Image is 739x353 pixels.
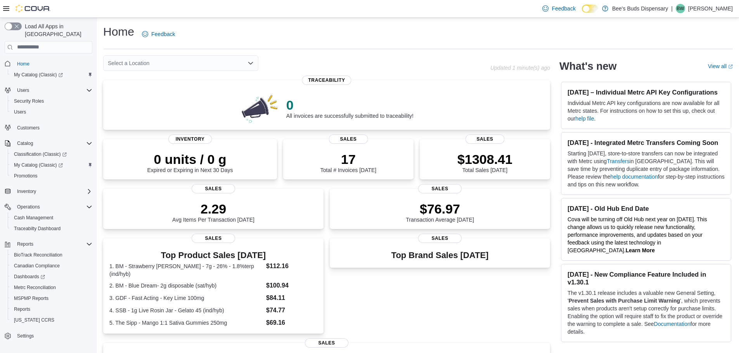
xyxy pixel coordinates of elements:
button: Canadian Compliance [8,260,95,271]
p: Individual Metrc API key configurations are now available for all Metrc states. For instructions ... [568,99,725,122]
svg: External link [728,64,733,69]
button: Users [14,86,32,95]
button: Security Roles [8,96,95,107]
a: Learn More [626,247,655,253]
button: Traceabilty Dashboard [8,223,95,234]
span: Classification (Classic) [14,151,67,157]
a: Dashboards [8,271,95,282]
span: Sales [466,134,505,144]
button: BioTrack Reconciliation [8,250,95,260]
a: help file [575,115,594,122]
a: My Catalog (Classic) [8,69,95,80]
span: Cash Management [11,213,92,222]
span: Reports [11,305,92,314]
span: Promotions [14,173,38,179]
span: Reports [14,239,92,249]
a: help documentation [611,174,658,180]
span: Washington CCRS [11,315,92,325]
button: Reports [14,239,36,249]
p: Bee's Buds Dispensary [612,4,668,13]
dt: 4. SSB - 1g Live Rosin Jar - Gelato 45 (ind/hyb) [109,307,263,314]
span: Home [14,59,92,69]
span: Dashboards [14,274,45,280]
a: BioTrack Reconciliation [11,250,66,260]
a: Feedback [139,26,178,42]
span: My Catalog (Classic) [14,162,63,168]
span: Security Roles [11,96,92,106]
a: Transfers [607,158,630,164]
a: My Catalog (Classic) [11,70,66,79]
button: Home [2,58,95,69]
span: Users [11,107,92,117]
span: Catalog [17,140,33,146]
h3: [DATE] - Integrated Metrc Transfers Coming Soon [568,139,725,146]
span: My Catalog (Classic) [11,70,92,79]
span: My Catalog (Classic) [14,72,63,78]
span: Home [17,61,29,67]
span: Catalog [14,139,92,148]
a: [US_STATE] CCRS [11,315,57,325]
input: Dark Mode [582,5,598,13]
span: Cova will be turning off Old Hub next year on [DATE]. This change allows us to quickly release ne... [568,216,707,253]
span: BioTrack Reconciliation [11,250,92,260]
a: Customers [14,123,43,133]
a: Feedback [539,1,578,16]
span: BW [677,4,684,13]
button: Catalog [14,139,36,148]
span: Dashboards [11,272,92,281]
span: Inventory [17,188,36,195]
span: Security Roles [14,98,44,104]
h1: Home [103,24,134,40]
p: $76.97 [406,201,474,217]
div: Expired or Expiring in Next 30 Days [147,152,233,173]
span: Settings [14,331,92,341]
dt: 3. GDF - Fast Acting - Key Lime 100mg [109,294,263,302]
p: Starting [DATE], store-to-store transfers can now be integrated with Metrc using in [GEOGRAPHIC_D... [568,150,725,188]
span: Metrc Reconciliation [14,284,56,291]
a: Classification (Classic) [11,150,70,159]
p: | [671,4,673,13]
p: Updated 1 minute(s) ago [490,65,550,71]
span: Settings [17,333,34,339]
dd: $74.77 [266,306,317,315]
button: MSPMP Reports [8,293,95,304]
dd: $100.94 [266,281,317,290]
dd: $69.16 [266,318,317,327]
span: Reports [14,306,30,312]
div: All invoices are successfully submitted to traceability! [286,97,414,119]
p: 0 [286,97,414,113]
h3: [DATE] - New Compliance Feature Included in v1.30.1 [568,270,725,286]
button: Metrc Reconciliation [8,282,95,293]
span: Traceabilty Dashboard [11,224,92,233]
a: Documentation [654,321,691,327]
strong: Prevent Sales with Purchase Limit Warning [569,298,680,304]
a: Reports [11,305,33,314]
a: Canadian Compliance [11,261,63,270]
span: Feedback [552,5,575,12]
a: Classification (Classic) [8,149,95,160]
div: Bow Wilson [676,4,685,13]
span: MSPMP Reports [11,294,92,303]
span: Sales [305,338,348,348]
button: Customers [2,122,95,133]
span: Feedback [151,30,175,38]
dd: $84.11 [266,293,317,303]
a: View allExternal link [708,63,733,69]
span: Operations [14,202,92,212]
a: My Catalog (Classic) [8,160,95,170]
span: Sales [418,184,462,193]
button: Cash Management [8,212,95,223]
span: Classification (Classic) [11,150,92,159]
a: Promotions [11,171,41,181]
a: Home [14,59,33,69]
div: Avg Items Per Transaction [DATE] [172,201,254,223]
div: Total # Invoices [DATE] [320,152,376,173]
p: 0 units / 0 g [147,152,233,167]
h3: Top Product Sales [DATE] [109,251,317,260]
h3: [DATE] - Old Hub End Date [568,205,725,212]
a: Users [11,107,29,117]
span: Inventory [168,134,212,144]
button: Open list of options [247,60,254,66]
